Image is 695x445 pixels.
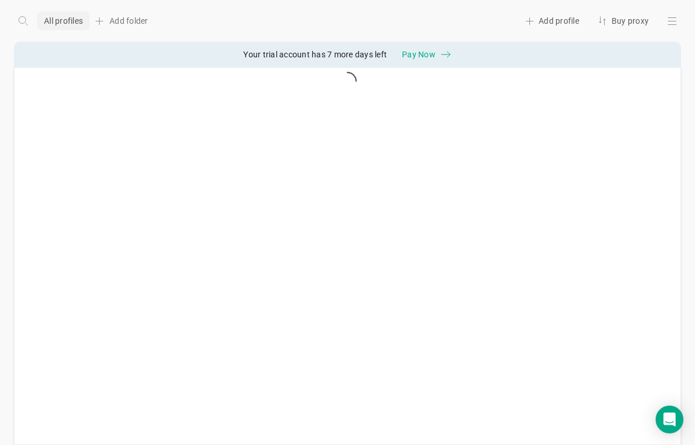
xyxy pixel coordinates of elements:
[37,12,90,30] div: All profiles
[109,15,148,27] span: Add folder
[520,12,584,30] div: Add profile
[243,49,387,60] span: Your trial account has 7 more days left
[656,406,683,433] div: Open Intercom Messenger
[338,72,357,90] i: icon: loading
[402,49,436,60] span: Pay Now
[593,12,653,30] div: Buy proxy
